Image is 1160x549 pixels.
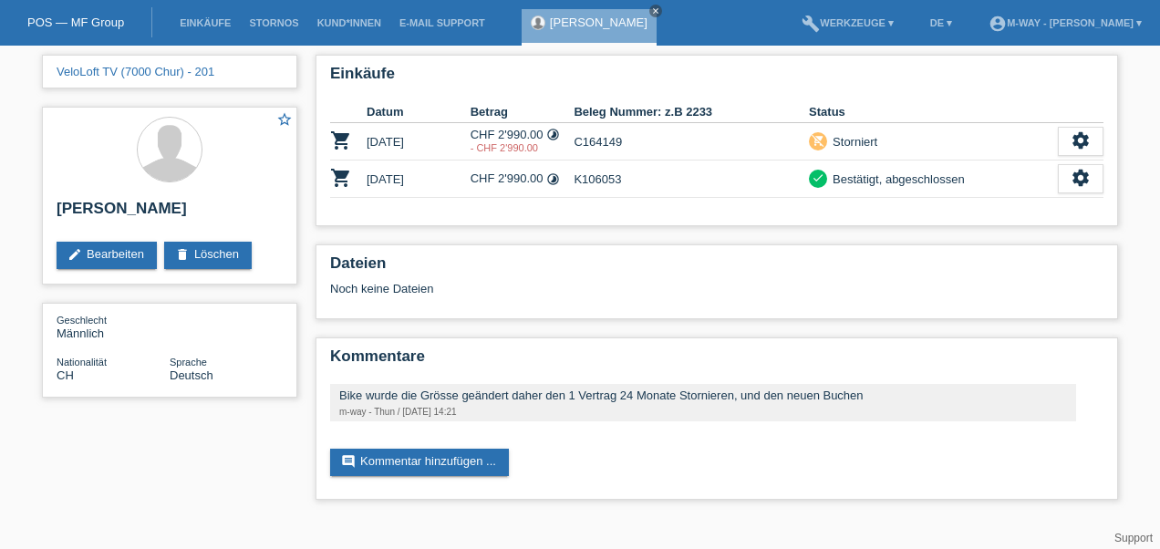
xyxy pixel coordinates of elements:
a: Support [1114,532,1153,544]
i: edit [67,247,82,262]
a: Stornos [240,17,307,28]
td: CHF 2'990.00 [471,161,575,198]
div: Storniert [827,132,877,151]
i: POSP00026544 [330,167,352,189]
div: Männlich [57,313,170,340]
th: Datum [367,101,471,123]
i: delete [175,247,190,262]
th: Beleg Nummer: z.B 2233 [574,101,809,123]
span: Geschlecht [57,315,107,326]
div: Bestätigt, abgeschlossen [827,170,965,189]
i: comment [341,454,356,469]
h2: Einkäufe [330,65,1103,92]
i: Fixe Raten (24 Raten) [546,128,560,141]
a: editBearbeiten [57,242,157,269]
a: VeloLoft TV (7000 Chur) - 201 [57,65,214,78]
i: settings [1071,168,1091,188]
a: close [649,5,662,17]
a: DE ▾ [921,17,961,28]
a: [PERSON_NAME] [550,16,647,29]
a: POS — MF Group [27,16,124,29]
i: build [802,15,820,33]
td: [DATE] [367,123,471,161]
div: m-way - Thun / [DATE] 14:21 [339,407,1067,417]
i: account_circle [989,15,1007,33]
i: star_border [276,111,293,128]
td: [DATE] [367,161,471,198]
a: account_circlem-way - [PERSON_NAME] ▾ [979,17,1151,28]
a: Kund*innen [308,17,390,28]
div: 25.09.2025 / Kunde hat das Bike Retoure gegeben [471,142,575,153]
i: settings [1071,130,1091,150]
h2: Dateien [330,254,1103,282]
a: commentKommentar hinzufügen ... [330,449,509,476]
td: K106053 [574,161,809,198]
span: Nationalität [57,357,107,368]
i: Fixe Raten (24 Raten) [546,172,560,186]
a: E-Mail Support [390,17,494,28]
i: close [651,6,660,16]
span: Sprache [170,357,207,368]
h2: Kommentare [330,347,1103,375]
a: buildWerkzeuge ▾ [792,17,903,28]
a: deleteLöschen [164,242,252,269]
a: Einkäufe [171,17,240,28]
i: remove_shopping_cart [812,134,824,147]
h2: [PERSON_NAME] [57,200,283,227]
span: Deutsch [170,368,213,382]
th: Status [809,101,1058,123]
div: Noch keine Dateien [330,282,887,295]
td: CHF 2'990.00 [471,123,575,161]
span: Schweiz [57,368,74,382]
i: check [812,171,824,184]
a: star_border [276,111,293,130]
div: Bike wurde die Grösse geändert daher den 1 Vertrag 24 Monate Stornieren, und den neuen Buchen [339,388,1067,402]
td: C164149 [574,123,809,161]
th: Betrag [471,101,575,123]
i: POSP00024578 [330,129,352,151]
